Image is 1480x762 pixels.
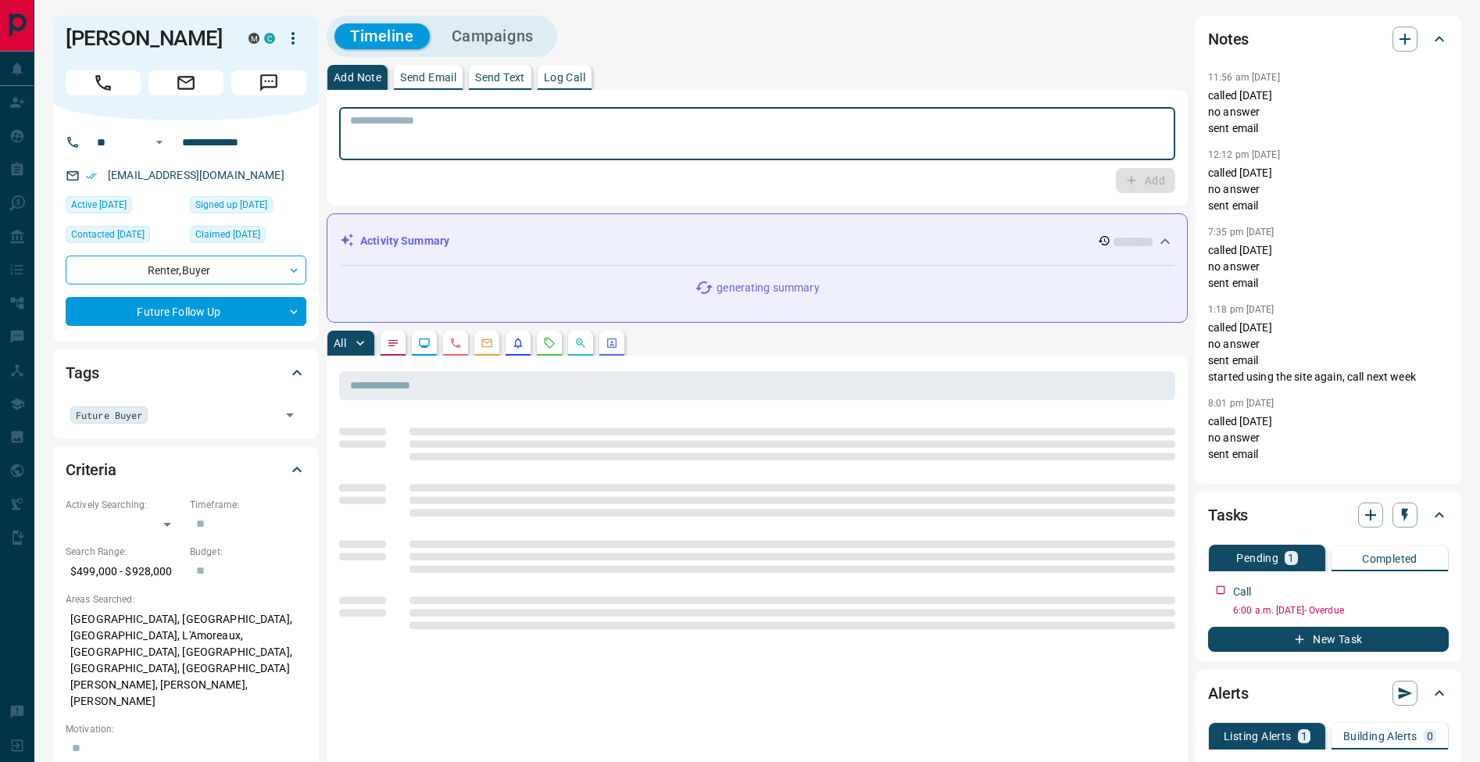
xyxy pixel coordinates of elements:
div: Renter , Buyer [66,256,306,284]
button: Timeline [334,23,430,49]
h2: Tags [66,360,98,385]
p: Completed [1362,553,1417,564]
p: generating summary [717,280,819,296]
p: Activity Summary [360,233,449,249]
div: Notes [1208,20,1449,58]
button: Open [150,133,169,152]
div: Alerts [1208,674,1449,712]
p: All [334,338,346,349]
h2: Notes [1208,27,1249,52]
p: Search Range: [66,545,182,559]
p: Pending [1236,553,1278,563]
div: Fri Oct 07 2022 [190,226,306,248]
svg: Requests [543,337,556,349]
p: Actively Searching: [66,498,182,512]
span: Email [148,70,223,95]
p: called [DATE] no answer sent email [1208,413,1449,463]
div: Thu Sep 03 2020 [190,196,306,218]
p: Budget: [190,545,306,559]
div: Activity Summary [340,227,1174,256]
p: Send Email [400,72,456,83]
div: Criteria [66,451,306,488]
span: Call [66,70,141,95]
span: Future Buyer [76,407,142,423]
button: Open [279,404,301,426]
p: 1:18 pm [DATE] [1208,304,1274,315]
svg: Lead Browsing Activity [418,337,431,349]
p: Send Text [475,72,525,83]
div: Fri Aug 01 2025 [66,196,182,218]
a: [EMAIL_ADDRESS][DOMAIN_NAME] [108,169,284,181]
span: Contacted [DATE] [71,227,145,242]
p: 1 [1301,731,1307,742]
div: Tags [66,354,306,392]
p: 11:56 am [DATE] [1208,72,1280,83]
div: mrloft.ca [248,33,259,44]
h2: Alerts [1208,681,1249,706]
span: Message [231,70,306,95]
button: Campaigns [436,23,549,49]
p: Log Call [544,72,585,83]
span: Claimed [DATE] [195,227,260,242]
p: called [DATE] no answer sent email [1208,242,1449,292]
svg: Email Verified [86,170,97,181]
svg: Listing Alerts [512,337,524,349]
p: Add Note [334,72,381,83]
svg: Opportunities [574,337,587,349]
p: 12:12 pm [DATE] [1208,149,1280,160]
p: 1 [1288,553,1294,563]
h1: [PERSON_NAME] [66,26,225,51]
svg: Emails [481,337,493,349]
p: 7:35 pm [DATE] [1208,227,1274,238]
span: Signed up [DATE] [195,197,267,213]
div: Wed Jul 30 2025 [66,226,182,248]
p: Listing Alerts [1224,731,1292,742]
p: called [DATE] no answer sent email [1208,165,1449,214]
p: called [DATE] no answer sent email [1208,88,1449,137]
p: Areas Searched: [66,592,306,606]
p: 8:01 pm [DATE] [1208,398,1274,409]
div: Tasks [1208,496,1449,534]
p: 0 [1427,731,1433,742]
p: called [DATE] no answer sent email started using the site again, call next week [1208,320,1449,385]
p: Building Alerts [1343,731,1417,742]
svg: Notes [387,337,399,349]
button: New Task [1208,627,1449,652]
p: $499,000 - $928,000 [66,559,182,585]
h2: Criteria [66,457,116,482]
p: Timeframe: [190,498,306,512]
p: [GEOGRAPHIC_DATA], [GEOGRAPHIC_DATA], [GEOGRAPHIC_DATA], L'Amoreaux, [GEOGRAPHIC_DATA], [GEOGRAPH... [66,606,306,714]
h2: Tasks [1208,503,1248,528]
p: Motivation: [66,722,306,736]
p: Call [1233,584,1252,600]
svg: Calls [449,337,462,349]
span: Active [DATE] [71,197,127,213]
svg: Agent Actions [606,337,618,349]
p: 6:00 a.m. [DATE] - Overdue [1233,603,1449,617]
div: condos.ca [264,33,275,44]
div: Future Follow Up [66,297,306,326]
